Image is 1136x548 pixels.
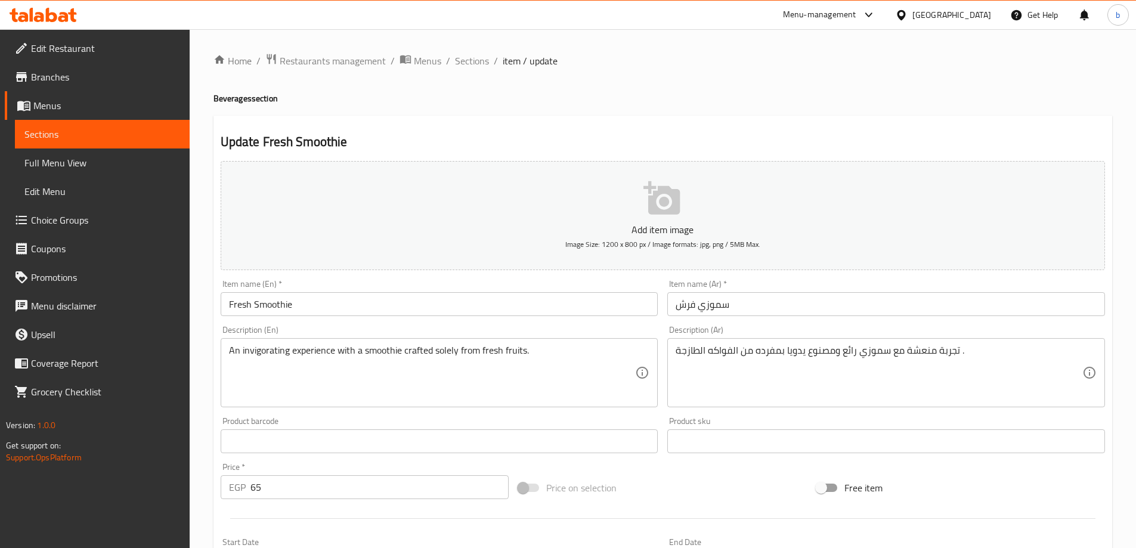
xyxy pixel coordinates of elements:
[280,54,386,68] span: Restaurants management
[213,92,1112,104] h4: Beverages section
[229,480,246,494] p: EGP
[783,8,856,22] div: Menu-management
[15,148,190,177] a: Full Menu View
[31,385,180,399] span: Grocery Checklist
[31,70,180,84] span: Branches
[546,481,617,495] span: Price on selection
[503,54,558,68] span: item / update
[912,8,991,21] div: [GEOGRAPHIC_DATA]
[5,292,190,320] a: Menu disclaimer
[15,120,190,148] a: Sections
[5,377,190,406] a: Grocery Checklist
[667,429,1105,453] input: Please enter product sku
[31,356,180,370] span: Coverage Report
[5,263,190,292] a: Promotions
[455,54,489,68] a: Sections
[5,91,190,120] a: Menus
[6,450,82,465] a: Support.OpsPlatform
[5,206,190,234] a: Choice Groups
[494,54,498,68] li: /
[667,292,1105,316] input: Enter name Ar
[31,213,180,227] span: Choice Groups
[221,161,1105,270] button: Add item imageImage Size: 1200 x 800 px / Image formats: jpg, png / 5MB Max.
[31,242,180,256] span: Coupons
[1116,8,1120,21] span: b
[221,429,658,453] input: Please enter product barcode
[24,184,180,199] span: Edit Menu
[221,292,658,316] input: Enter name En
[5,349,190,377] a: Coverage Report
[391,54,395,68] li: /
[31,327,180,342] span: Upsell
[414,54,441,68] span: Menus
[24,127,180,141] span: Sections
[239,222,1087,237] p: Add item image
[446,54,450,68] li: /
[24,156,180,170] span: Full Menu View
[250,475,509,499] input: Please enter price
[15,177,190,206] a: Edit Menu
[5,320,190,349] a: Upsell
[31,299,180,313] span: Menu disclaimer
[265,53,386,69] a: Restaurants management
[565,237,760,251] span: Image Size: 1200 x 800 px / Image formats: jpg, png / 5MB Max.
[33,98,180,113] span: Menus
[256,54,261,68] li: /
[221,133,1105,151] h2: Update Fresh Smoothie
[31,41,180,55] span: Edit Restaurant
[213,54,252,68] a: Home
[213,53,1112,69] nav: breadcrumb
[400,53,441,69] a: Menus
[31,270,180,284] span: Promotions
[6,438,61,453] span: Get support on:
[5,34,190,63] a: Edit Restaurant
[37,417,55,433] span: 1.0.0
[6,417,35,433] span: Version:
[5,234,190,263] a: Coupons
[229,345,636,401] textarea: An invigorating experience with a smoothie crafted solely from fresh fruits.
[676,345,1082,401] textarea: تجربة منعشة مع سموزي رائع ومصنوع يدويا بمفرده من الفواكه الطازجة .
[844,481,883,495] span: Free item
[5,63,190,91] a: Branches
